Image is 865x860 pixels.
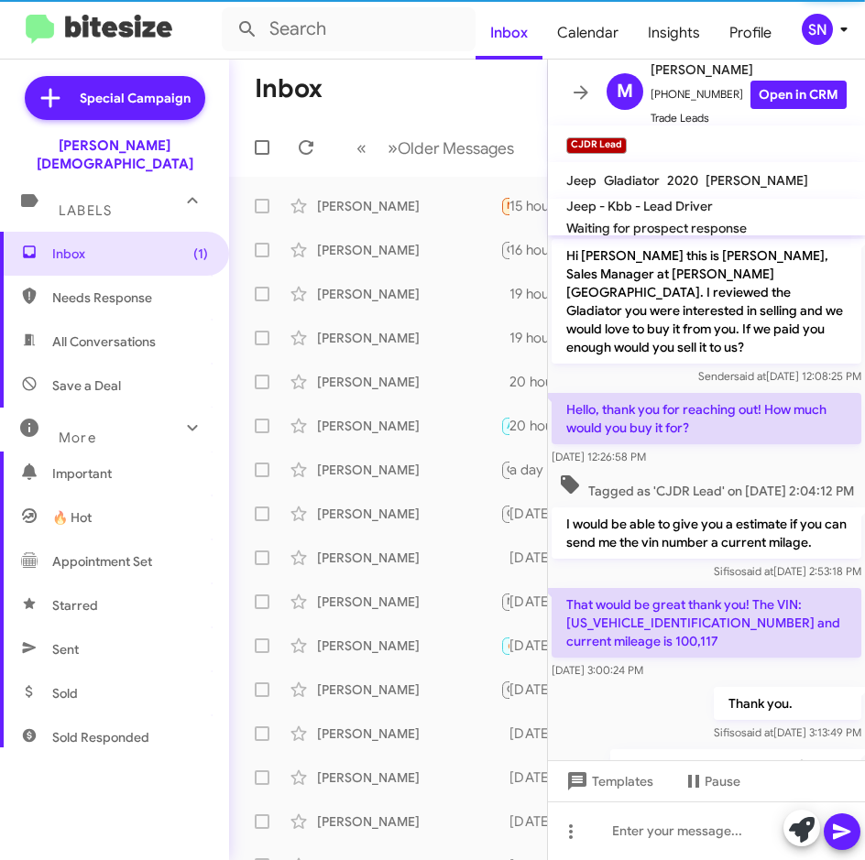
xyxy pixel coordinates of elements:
span: 2020 [667,172,698,189]
div: [DATE] [509,549,568,567]
button: Templates [548,765,668,798]
div: Congratulations on your new vehicle! [500,679,509,700]
div: [DATE] [509,812,568,831]
span: Jeep - Kbb - Lead Driver [566,198,713,214]
span: Sold [52,684,78,702]
div: I do, but with recent bills that came up i just don't think i'm in a place to trade in unless i c... [500,415,509,436]
div: [PERSON_NAME] [317,812,500,831]
span: (1) [193,245,208,263]
div: 20 hours ago [509,417,608,435]
div: [DATE] [509,724,568,743]
div: Congratulations on your new vehicle, Kailey! [500,812,509,831]
div: [PERSON_NAME] [317,417,500,435]
span: CJDR Lead [507,463,560,475]
span: 🔥 Hot [52,508,92,527]
span: Sent [52,640,79,659]
div: [PERSON_NAME] [317,197,500,215]
span: [PHONE_NUMBER] [651,81,847,109]
div: I'm not sure how you got my number. My husband is the one shopping. I did drive the wrangler so I... [500,503,509,524]
span: CJDR Lead [507,507,560,519]
div: [DATE] [509,637,568,655]
div: [PERSON_NAME] [317,724,500,743]
span: [PERSON_NAME] [651,59,847,81]
div: a day ago [509,461,586,479]
span: Sender [DATE] 12:08:25 PM [698,369,861,383]
div: I would be willing to let go of my Wrangler for 35k [500,459,509,480]
span: Inbox [52,245,208,263]
span: Gladiator [604,172,660,189]
div: What's your offer? [500,285,509,303]
span: Jeep [566,172,597,189]
span: Trade Leads [651,109,847,127]
p: Hi [PERSON_NAME] this is [PERSON_NAME], Sales Manager at [PERSON_NAME][GEOGRAPHIC_DATA]. I review... [552,239,861,364]
span: All Conversations [52,332,156,351]
div: That is awesome to hear! [PERSON_NAME] is great! Please let us know if there is anything more, we... [500,724,509,743]
span: Needs Response [507,200,585,212]
div: [PERSON_NAME] [317,373,500,391]
nav: Page navigation example [346,129,525,167]
div: [PERSON_NAME] [317,285,500,303]
div: [PERSON_NAME] [317,680,500,699]
a: Open in CRM [750,81,847,109]
p: Hello, thank you for reaching out! How much would you buy it for? [552,393,861,444]
div: [PERSON_NAME] [317,329,500,347]
div: [PERSON_NAME] [317,241,500,259]
div: I was hoping this weekend! Are you guys having any deals or able to do that [500,195,509,216]
input: Search [222,7,476,51]
div: [PERSON_NAME] [317,461,500,479]
span: said at [734,369,766,383]
span: Templates [563,765,653,798]
span: [DATE] 12:26:58 PM [552,450,646,463]
h1: Inbox [255,74,323,103]
a: Insights [633,6,715,60]
span: Save a Deal [52,376,121,395]
button: Previous [345,129,378,167]
span: Waiting for prospect response [566,220,747,236]
span: Needs Response [52,288,208,307]
div: Okay 👍 [500,591,509,612]
div: 19 hours ago [509,329,605,347]
div: [DATE] [509,505,568,523]
span: [DATE] 3:00:24 PM [552,663,643,677]
span: Sifiso [DATE] 2:53:18 PM [714,564,861,578]
div: 16 hours ago [509,241,605,259]
span: » [388,136,398,159]
span: Important [52,464,208,483]
span: Inbox [476,6,542,60]
a: Profile [715,6,786,60]
span: Pause [705,765,740,798]
div: Thank you for the estimate! We just got brand new tires on the two rear tires and the front two s... [500,239,509,260]
span: said at [741,564,773,578]
button: Next [377,129,525,167]
p: Without looking at it looks like $21000. [610,749,861,782]
span: Appointment Set [52,552,152,571]
div: 15 hours ago [509,197,605,215]
span: Sold Responded [52,728,149,746]
span: Special Campaign [80,89,191,107]
span: Tagged as 'CJDR Lead' on [DATE] 2:04:12 PM [552,474,861,500]
span: « [356,136,367,159]
div: SN [802,14,833,45]
button: Pause [668,765,755,798]
div: [DATE] [509,768,568,787]
div: [PERSON_NAME] [317,593,500,611]
div: [DATE] [509,593,568,611]
small: CJDR Lead [566,137,627,154]
p: Thank you. [714,687,861,720]
span: Sifiso [DATE] 3:13:49 PM [714,725,861,739]
span: Starred [52,596,98,615]
div: [PERSON_NAME] [317,505,500,523]
span: Appointment Set [507,419,587,431]
button: SN [786,14,845,45]
a: Special Campaign [25,76,205,120]
div: [PERSON_NAME] [317,549,500,567]
span: Not-Interested [507,595,577,607]
span: [PERSON_NAME] [706,172,808,189]
div: [DATE] [509,680,568,699]
div: 19 hours ago [509,285,605,303]
div: We look forward to exploring options and seeing how we may be able to help you. [500,768,509,787]
a: Calendar [542,6,633,60]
